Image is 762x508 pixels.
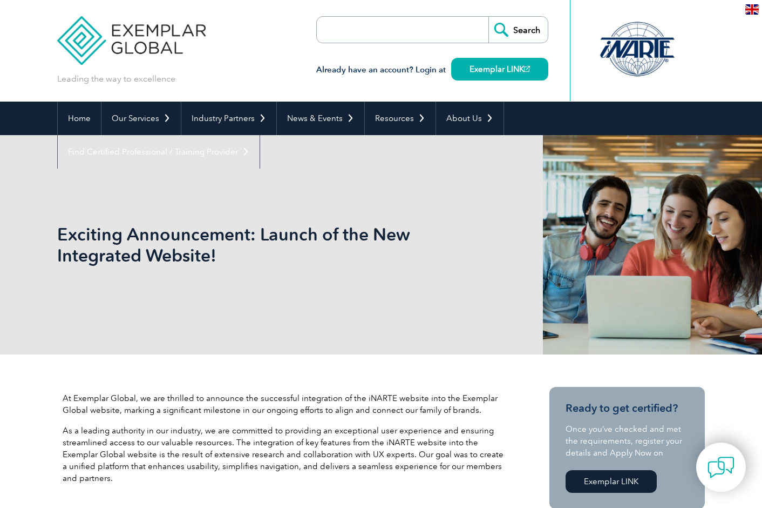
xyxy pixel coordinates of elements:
p: Once you’ve checked and met the requirements, register your details and Apply Now on [566,423,689,459]
h3: Ready to get certified? [566,402,689,415]
a: Industry Partners [181,102,276,135]
a: Our Services [101,102,181,135]
img: en [745,4,759,15]
p: At Exemplar Global, we are thrilled to announce the successful integration of the iNARTE website ... [63,392,505,416]
a: Home [58,102,101,135]
a: Find Certified Professional / Training Provider [58,135,260,169]
h3: Already have an account? Login at [316,63,548,77]
img: contact-chat.png [707,454,734,481]
h1: Exciting Announcement: Launch of the New Integrated Website! [57,224,472,266]
a: Exemplar LINK [566,470,657,493]
a: About Us [436,102,504,135]
a: News & Events [277,102,364,135]
p: Leading the way to excellence [57,73,175,85]
input: Search [488,17,548,43]
a: Resources [365,102,436,135]
img: open_square.png [524,66,530,72]
a: Exemplar LINK [451,58,548,81]
p: As a leading authority in our industry, we are committed to providing an exceptional user experie... [63,425,505,484]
